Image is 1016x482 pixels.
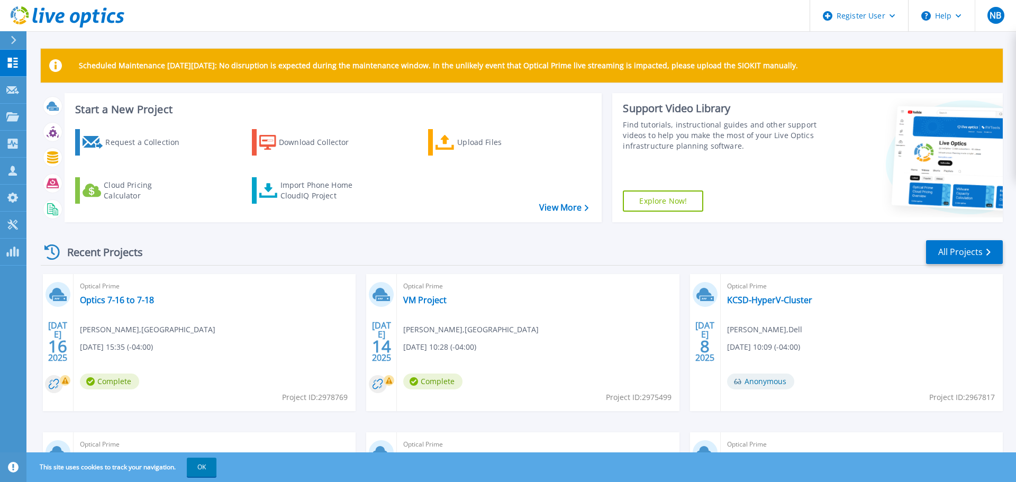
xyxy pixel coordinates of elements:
[279,132,364,153] div: Download Collector
[727,280,996,292] span: Optical Prime
[727,324,802,335] span: [PERSON_NAME] , Dell
[371,322,392,361] div: [DATE] 2025
[623,120,822,151] div: Find tutorials, instructional guides and other support videos to help you make the most of your L...
[252,129,370,156] a: Download Collector
[403,280,673,292] span: Optical Prime
[403,439,673,450] span: Optical Prime
[29,458,216,477] span: This site uses cookies to track your navigation.
[727,374,794,389] span: Anonymous
[428,129,546,156] a: Upload Files
[104,180,188,201] div: Cloud Pricing Calculator
[727,295,812,305] a: KCSD-HyperV-Cluster
[80,280,349,292] span: Optical Prime
[929,392,995,403] span: Project ID: 2967817
[80,295,154,305] a: Optics 7-16 to 7-18
[403,324,539,335] span: [PERSON_NAME] , [GEOGRAPHIC_DATA]
[75,129,193,156] a: Request a Collection
[187,458,216,477] button: OK
[48,342,67,351] span: 16
[403,374,462,389] span: Complete
[539,203,588,213] a: View More
[727,439,996,450] span: Optical Prime
[105,132,190,153] div: Request a Collection
[280,180,363,201] div: Import Phone Home CloudIQ Project
[623,102,822,115] div: Support Video Library
[41,239,157,265] div: Recent Projects
[926,240,1003,264] a: All Projects
[990,11,1001,20] span: NB
[75,177,193,204] a: Cloud Pricing Calculator
[48,322,68,361] div: [DATE] 2025
[700,342,710,351] span: 8
[75,104,588,115] h3: Start a New Project
[695,322,715,361] div: [DATE] 2025
[80,374,139,389] span: Complete
[80,324,215,335] span: [PERSON_NAME] , [GEOGRAPHIC_DATA]
[403,295,447,305] a: VM Project
[403,341,476,353] span: [DATE] 10:28 (-04:00)
[79,61,798,70] p: Scheduled Maintenance [DATE][DATE]: No disruption is expected during the maintenance window. In t...
[606,392,672,403] span: Project ID: 2975499
[623,190,703,212] a: Explore Now!
[282,392,348,403] span: Project ID: 2978769
[372,342,391,351] span: 14
[80,439,349,450] span: Optical Prime
[457,132,542,153] div: Upload Files
[80,341,153,353] span: [DATE] 15:35 (-04:00)
[727,341,800,353] span: [DATE] 10:09 (-04:00)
